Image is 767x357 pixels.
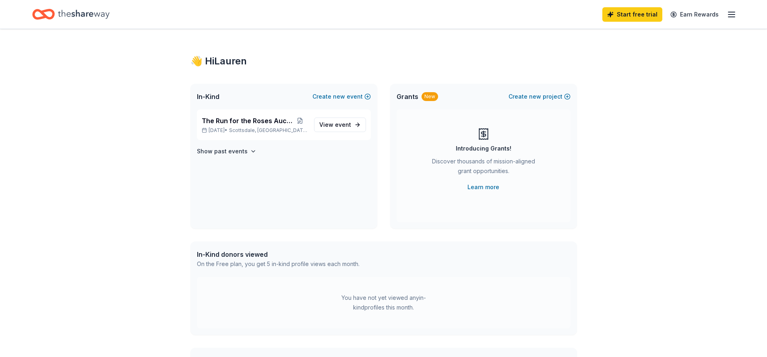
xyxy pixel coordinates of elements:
div: Introducing Grants! [456,144,511,153]
a: View event [314,118,366,132]
span: View [319,120,351,130]
div: You have not yet viewed any in-kind profiles this month. [333,293,434,312]
span: new [529,92,541,101]
span: new [333,92,345,101]
span: Scottsdale, [GEOGRAPHIC_DATA] [229,127,307,134]
button: Createnewevent [312,92,371,101]
a: Earn Rewards [666,7,724,22]
a: Start free trial [602,7,662,22]
div: New [422,92,438,101]
span: In-Kind [197,92,219,101]
button: Createnewproject [509,92,571,101]
div: Discover thousands of mission-aligned grant opportunities. [429,157,538,179]
span: event [335,121,351,128]
div: In-Kind donors viewed [197,250,360,259]
button: Show past events [197,147,256,156]
span: The Run for the Roses Auction [202,116,293,126]
a: Home [32,5,110,24]
div: 👋 Hi Lauren [190,55,577,68]
h4: Show past events [197,147,248,156]
span: Grants [397,92,418,101]
div: On the Free plan, you get 5 in-kind profile views each month. [197,259,360,269]
p: [DATE] • [202,127,308,134]
a: Learn more [467,182,499,192]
